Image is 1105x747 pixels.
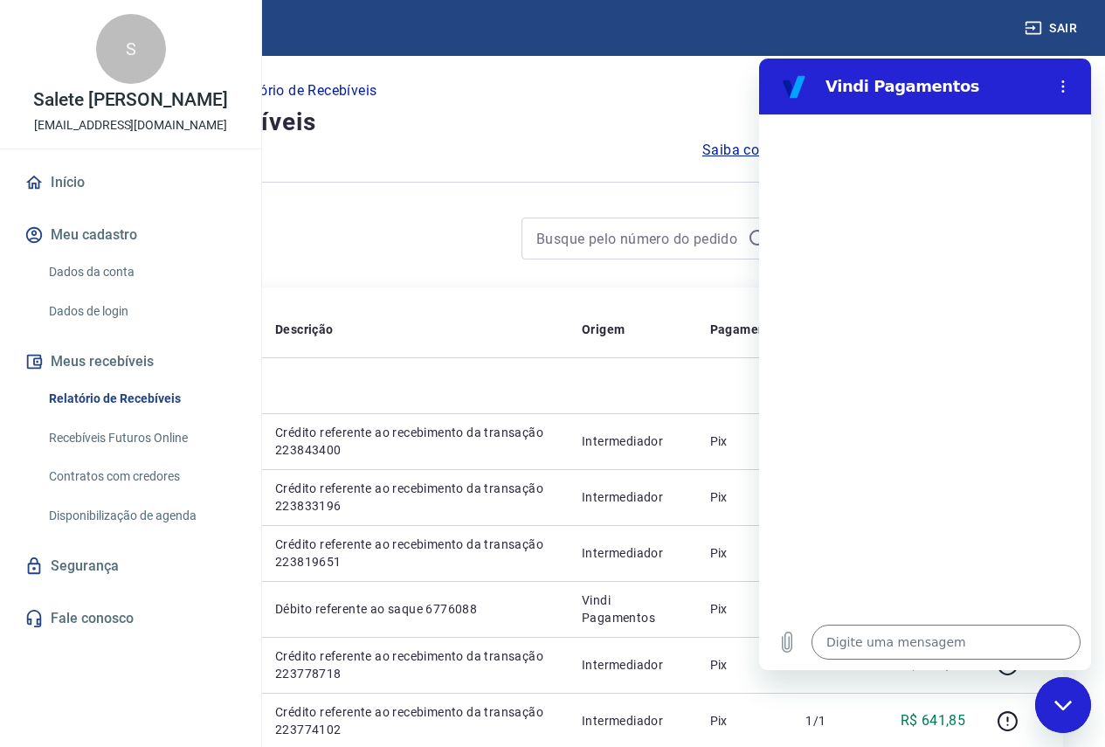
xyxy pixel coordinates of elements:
[582,321,625,338] p: Origem
[96,14,166,84] div: S
[42,105,1063,140] h4: Relatório de Recebíveis
[42,381,240,417] a: Relatório de Recebíveis
[275,536,554,571] p: Crédito referente ao recebimento da transação 223819651
[710,432,778,450] p: Pix
[21,163,240,202] a: Início
[21,599,240,638] a: Fale conosco
[21,547,240,585] a: Segurança
[710,712,778,730] p: Pix
[275,321,334,338] p: Descrição
[42,254,240,290] a: Dados da conta
[805,712,857,730] p: 1/1
[226,80,376,101] p: Relatório de Recebíveis
[275,703,554,738] p: Crédito referente ao recebimento da transação 223774102
[901,710,966,731] p: R$ 641,85
[582,712,681,730] p: Intermediador
[536,225,741,252] input: Busque pelo número do pedido
[582,432,681,450] p: Intermediador
[275,480,554,515] p: Crédito referente ao recebimento da transação 223833196
[33,91,228,109] p: Salete [PERSON_NAME]
[275,647,554,682] p: Crédito referente ao recebimento da transação 223778718
[21,216,240,254] button: Meu cadastro
[710,544,778,562] p: Pix
[21,342,240,381] button: Meus recebíveis
[582,544,681,562] p: Intermediador
[710,321,778,338] p: Pagamento
[710,600,778,618] p: Pix
[1035,677,1091,733] iframe: Botão para abrir a janela de mensagens, conversa em andamento
[42,420,240,456] a: Recebíveis Futuros Online
[42,498,240,534] a: Disponibilização de agenda
[1021,12,1084,45] button: Sair
[759,59,1091,670] iframe: Janela de mensagens
[710,656,778,674] p: Pix
[710,488,778,506] p: Pix
[702,140,1063,161] a: Saiba como funciona a programação dos recebimentos
[42,459,240,495] a: Contratos com credores
[582,656,681,674] p: Intermediador
[582,488,681,506] p: Intermediador
[275,424,554,459] p: Crédito referente ao recebimento da transação 223843400
[42,294,240,329] a: Dados de login
[275,600,554,618] p: Débito referente ao saque 6776088
[582,591,681,626] p: Vindi Pagamentos
[34,116,227,135] p: [EMAIL_ADDRESS][DOMAIN_NAME]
